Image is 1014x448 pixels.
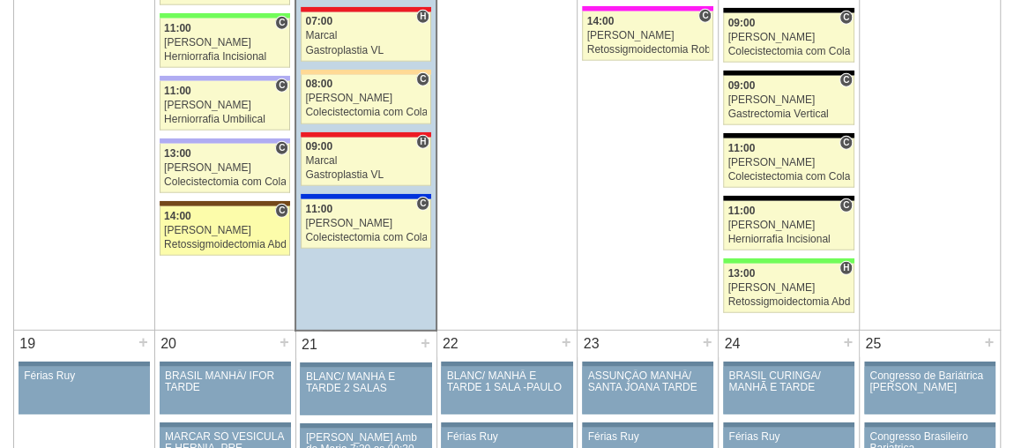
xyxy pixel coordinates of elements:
[275,141,288,155] span: Consultório
[296,332,323,358] div: 21
[723,367,854,414] a: BRASIL CURINGA/ MANHÃ E TARDE
[587,15,615,27] span: 14:00
[305,107,427,118] div: Colecistectomia com Colangiografia VL
[727,32,849,43] div: [PERSON_NAME]
[305,232,427,243] div: Colecistectomia com Colangiografia VL
[164,100,286,111] div: [PERSON_NAME]
[164,37,286,49] div: [PERSON_NAME]
[164,22,191,34] span: 11:00
[700,331,715,354] div: +
[447,431,568,443] div: Férias Ruy
[727,142,755,154] span: 11:00
[136,331,151,354] div: +
[728,431,849,443] div: Férias Ruy
[869,370,990,393] div: Congresso de Bariátrica [PERSON_NAME]
[727,220,849,231] div: [PERSON_NAME]
[839,11,853,25] span: Consultório
[441,362,572,367] div: Key: Aviso
[727,17,755,29] span: 09:00
[588,370,709,393] div: ASSUNÇÃO MANHÃ/ SANTA JOANA TARDE
[723,138,854,188] a: C 11:00 [PERSON_NAME] Colecistectomia com Colangiografia VL
[588,431,709,443] div: Férias Ruy
[19,367,150,414] a: Férias Ruy
[723,258,854,264] div: Key: Brasil
[418,332,433,355] div: +
[160,362,291,367] div: Key: Aviso
[728,370,849,393] div: BRASIL CURINGA/ MANHÃ E TARDE
[864,422,995,428] div: Key: Aviso
[305,15,332,27] span: 07:00
[587,30,709,41] div: [PERSON_NAME]
[155,331,182,357] div: 20
[160,76,291,81] div: Key: Christóvão da Gama
[416,197,429,211] span: Consultório
[727,157,849,168] div: [PERSON_NAME]
[582,11,713,61] a: C 14:00 [PERSON_NAME] Retossigmoidectomia Robótica
[160,367,291,414] a: BRASIL MANHÃ/ IFOR TARDE
[164,210,191,222] span: 14:00
[727,296,849,308] div: Retossigmoidectomia Abdominal
[723,133,854,138] div: Key: Blanc
[981,331,996,354] div: +
[305,155,427,167] div: Marcal
[864,367,995,414] a: Congresso de Bariátrica [PERSON_NAME]
[300,368,431,415] a: BLANC/ MANHÃ E TARDE 2 SALAS
[306,371,427,394] div: BLANC/ MANHÃ E TARDE 2 SALAS
[727,46,849,57] div: Colecistectomia com Colangiografia VL
[723,71,854,76] div: Key: Blanc
[447,370,568,393] div: BLANC/ MANHÃ E TARDE 1 SALA -PAULO
[559,331,574,354] div: +
[723,196,854,201] div: Key: Blanc
[301,132,431,138] div: Key: Assunção
[301,7,431,12] div: Key: Assunção
[723,422,854,428] div: Key: Aviso
[582,362,713,367] div: Key: Aviso
[160,144,291,193] a: C 13:00 [PERSON_NAME] Colecistectomia com Colangiografia VL
[839,198,853,213] span: Consultório
[839,261,853,275] span: Hospital
[164,239,286,250] div: Retossigmoidectomia Abdominal VL
[160,13,291,19] div: Key: Brasil
[441,367,572,414] a: BLANC/ MANHÃ E TARDE 1 SALA -PAULO
[698,9,712,23] span: Consultório
[301,138,431,187] a: H 09:00 Marcal Gastroplastia VL
[24,370,145,382] div: Férias Ruy
[578,331,604,357] div: 23
[160,422,291,428] div: Key: Aviso
[277,331,292,354] div: +
[582,367,713,414] a: ASSUNÇÃO MANHÃ/ SANTA JOANA TARDE
[300,362,431,368] div: Key: Aviso
[864,362,995,367] div: Key: Aviso
[160,206,291,256] a: C 14:00 [PERSON_NAME] Retossigmoidectomia Abdominal VL
[305,140,332,153] span: 09:00
[416,135,429,149] span: Hospital
[723,8,854,13] div: Key: Blanc
[727,282,849,294] div: [PERSON_NAME]
[301,70,431,75] div: Key: Bartira
[839,136,853,150] span: Consultório
[305,30,427,41] div: Marcal
[301,194,431,199] div: Key: São Luiz - Itaim
[727,79,755,92] span: 09:00
[164,147,191,160] span: 13:00
[727,94,849,106] div: [PERSON_NAME]
[301,12,431,62] a: H 07:00 Marcal Gastroplastia VL
[160,19,291,68] a: C 11:00 [PERSON_NAME] Herniorrafia Incisional
[300,423,431,429] div: Key: Aviso
[164,225,286,236] div: [PERSON_NAME]
[19,362,150,367] div: Key: Aviso
[305,45,427,56] div: Gastroplastia VL
[437,331,464,357] div: 22
[723,13,854,63] a: C 09:00 [PERSON_NAME] Colecistectomia com Colangiografia VL
[587,44,709,56] div: Retossigmoidectomia Robótica
[275,16,288,30] span: Consultório
[305,218,427,229] div: [PERSON_NAME]
[723,362,854,367] div: Key: Aviso
[416,72,429,86] span: Consultório
[727,234,849,245] div: Herniorrafia Incisional
[160,81,291,131] a: C 11:00 [PERSON_NAME] Herniorrafia Umbilical
[164,114,286,125] div: Herniorrafia Umbilical
[582,422,713,428] div: Key: Aviso
[727,267,755,280] span: 13:00
[727,108,849,120] div: Gastrectomia Vertical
